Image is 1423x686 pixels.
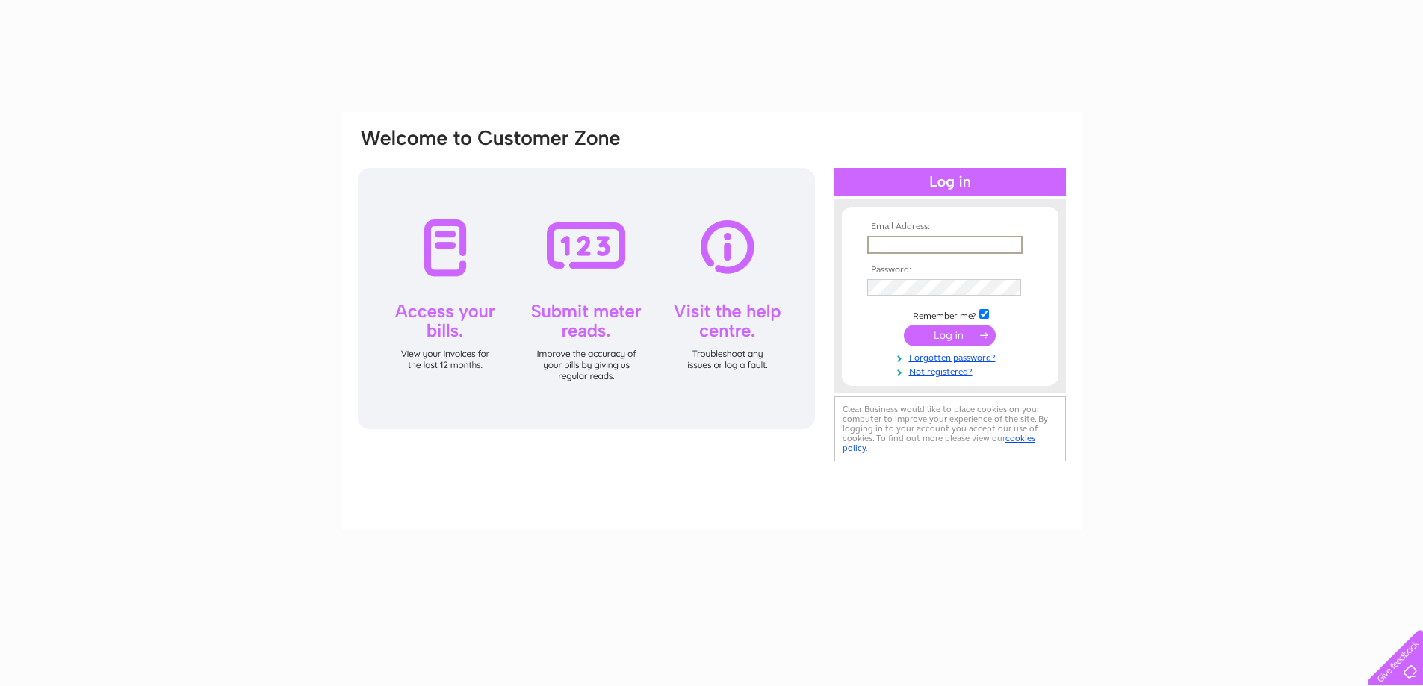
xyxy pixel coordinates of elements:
a: Not registered? [867,364,1037,378]
th: Email Address: [864,222,1037,232]
td: Remember me? [864,307,1037,322]
a: Forgotten password? [867,349,1037,364]
div: Clear Business would like to place cookies on your computer to improve your experience of the sit... [834,396,1066,461]
th: Password: [864,265,1037,275]
input: Submit [904,325,996,346]
a: cookies policy [843,433,1035,453]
